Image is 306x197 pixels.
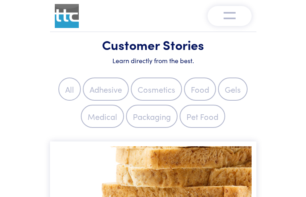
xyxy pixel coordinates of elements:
label: All [58,78,81,101]
label: Food [184,78,216,101]
label: Gels [218,78,248,101]
img: ttc_logo_1x1_v1.0.png [55,4,79,28]
img: menu-v1.0.png [224,10,236,20]
label: Medical [81,105,124,128]
label: Pet Food [180,105,225,128]
label: Packaging [126,105,178,128]
label: Cosmetics [131,78,182,101]
label: Adhesive [83,78,129,101]
button: Toggle navigation [208,6,252,26]
h1: Customer Stories [55,37,252,53]
h6: Learn directly from the best. [55,56,252,65]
